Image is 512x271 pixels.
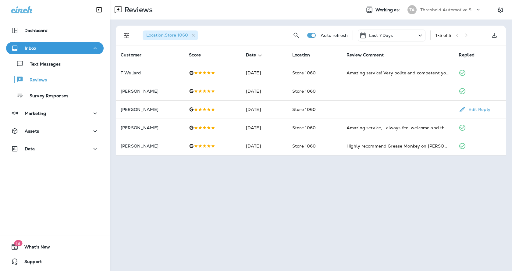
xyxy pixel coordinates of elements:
[121,52,141,58] span: Customer
[24,28,48,33] p: Dashboard
[321,33,348,38] p: Auto refresh
[241,82,287,100] td: [DATE]
[24,62,61,67] p: Text Messages
[25,146,35,151] p: Data
[91,4,108,16] button: Collapse Sidebar
[6,255,104,268] button: Support
[466,107,490,112] p: Edit Reply
[25,129,39,134] p: Assets
[189,52,201,58] span: Score
[292,88,316,94] span: Store 1060
[292,52,310,58] span: Location
[121,70,179,75] p: T Wellard
[122,5,153,14] p: Reviews
[6,107,104,119] button: Marketing
[121,52,149,58] span: Customer
[121,125,179,130] p: [PERSON_NAME]
[459,52,475,58] span: Replied
[459,52,482,58] span: Replied
[347,143,449,149] div: Highly recommend Grease Monkey on Holmes! They took over Conrad & Bischoffs lube shop- I previous...
[407,5,417,14] div: TA
[290,29,302,41] button: Search Reviews
[23,77,47,83] p: Reviews
[143,30,198,40] div: Location:Store 1060
[6,73,104,86] button: Reviews
[292,52,318,58] span: Location
[121,107,179,112] p: [PERSON_NAME]
[436,33,451,38] div: 1 - 5 of 5
[241,119,287,137] td: [DATE]
[6,57,104,70] button: Text Messages
[146,32,188,38] span: Location : Store 1060
[375,7,401,12] span: Working as:
[6,125,104,137] button: Assets
[420,7,475,12] p: Threshold Automotive Service dba Grease Monkey
[6,143,104,155] button: Data
[23,93,68,99] p: Survey Responses
[25,46,36,51] p: Inbox
[121,89,179,94] p: [PERSON_NAME]
[347,125,449,131] div: Amazing service, I always feel welcome and they’re very honest about what my car needs and doesn’...
[241,100,287,119] td: [DATE]
[292,70,316,76] span: Store 1060
[488,29,500,41] button: Export as CSV
[121,144,179,148] p: [PERSON_NAME]
[6,241,104,253] button: 19What's New
[292,125,316,130] span: Store 1060
[347,70,449,76] div: Amazing service! Very polite and competent young men. Will always come back here.
[292,143,316,149] span: Store 1060
[6,89,104,102] button: Survey Responses
[189,52,209,58] span: Score
[18,259,42,266] span: Support
[18,244,50,252] span: What's New
[246,52,256,58] span: Date
[347,52,384,58] span: Review Comment
[14,240,22,246] span: 19
[241,64,287,82] td: [DATE]
[347,52,392,58] span: Review Comment
[6,24,104,37] button: Dashboard
[241,137,287,155] td: [DATE]
[246,52,264,58] span: Date
[495,4,506,15] button: Settings
[292,107,316,112] span: Store 1060
[6,42,104,54] button: Inbox
[121,29,133,41] button: Filters
[369,33,393,38] p: Last 7 Days
[25,111,46,116] p: Marketing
